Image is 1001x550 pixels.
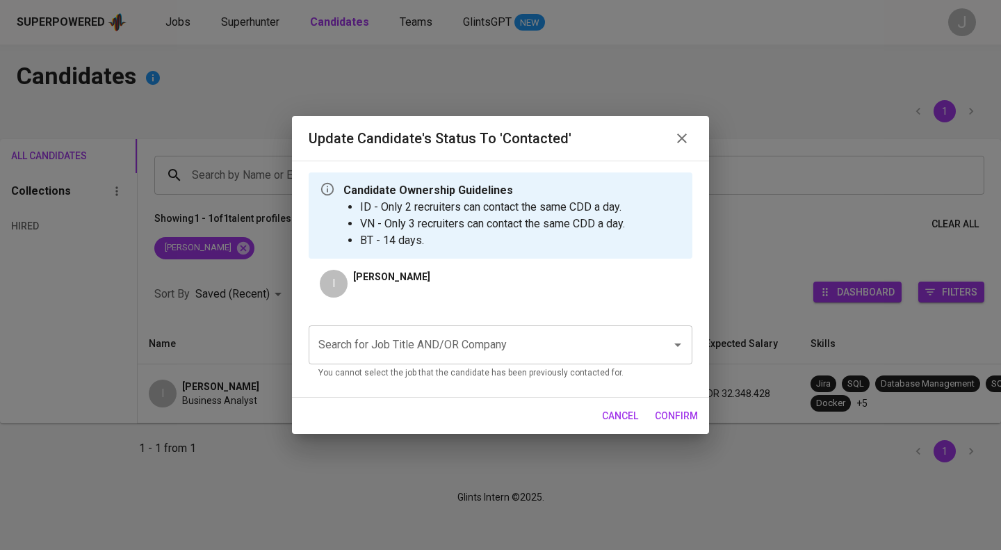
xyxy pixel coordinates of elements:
[320,270,348,298] div: I
[343,182,625,199] p: Candidate Ownership Guidelines
[655,407,698,425] span: confirm
[649,403,703,429] button: confirm
[668,335,687,355] button: Open
[602,407,638,425] span: cancel
[360,199,625,216] li: ID - Only 2 recruiters can contact the same CDD a day.
[309,127,571,149] h6: Update Candidate's Status to 'Contacted'
[353,270,430,284] p: [PERSON_NAME]
[318,366,683,380] p: You cannot select the job that the candidate has been previously contacted for.
[360,232,625,249] li: BT - 14 days.
[360,216,625,232] li: VN - Only 3 recruiters can contact the same CDD a day.
[596,403,644,429] button: cancel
